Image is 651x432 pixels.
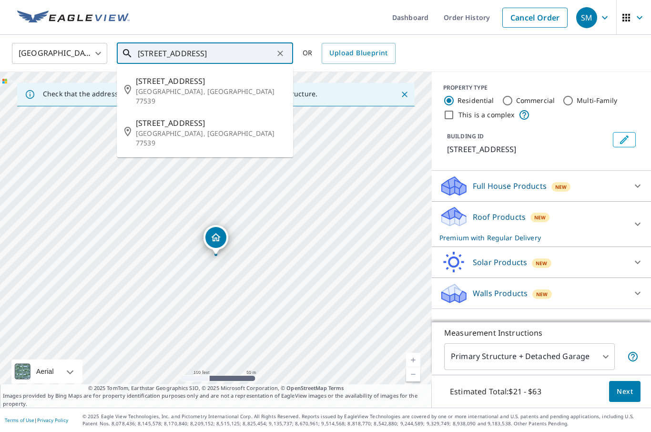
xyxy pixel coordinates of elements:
div: Primary Structure + Detached Garage [444,343,615,370]
label: Multi-Family [577,96,617,105]
a: Terms [328,384,344,391]
p: Premium with Regular Delivery [439,233,626,243]
div: Walls ProductsNew [439,282,643,305]
span: Upload Blueprint [329,47,387,59]
div: Aerial [33,360,57,383]
label: Commercial [516,96,555,105]
p: Check that the address is accurate, then drag the marker over the correct structure. [43,90,317,98]
a: Privacy Policy [37,417,68,423]
div: Full House ProductsNew [439,175,643,197]
p: BUILDING ID [447,132,484,140]
p: [STREET_ADDRESS] [447,144,609,155]
span: New [536,290,548,298]
p: [GEOGRAPHIC_DATA], [GEOGRAPHIC_DATA] 77539 [136,129,285,148]
input: Search by address or latitude-longitude [138,40,274,67]
span: New [555,183,567,191]
a: OpenStreetMap [286,384,326,391]
p: Walls Products [473,288,528,299]
p: © 2025 Eagle View Technologies, Inc. and Pictometry International Corp. All Rights Reserved. Repo... [82,413,646,427]
p: [GEOGRAPHIC_DATA], [GEOGRAPHIC_DATA] 77539 [136,87,285,106]
div: Solar ProductsNew [439,251,643,274]
a: Upload Blueprint [322,43,395,64]
span: [STREET_ADDRESS] [136,75,285,87]
a: Current Level 18, Zoom Out [406,367,420,381]
span: [STREET_ADDRESS] [136,117,285,129]
p: Solar Products [473,257,527,268]
a: Terms of Use [5,417,34,423]
div: SM [576,7,597,28]
label: This is a complex [458,110,515,120]
p: Roof Products [473,211,526,223]
span: Your report will include the primary structure and a detached garage if one exists. [627,351,639,362]
span: New [536,259,547,267]
p: Measurement Instructions [444,327,639,339]
a: Current Level 18, Zoom In [406,353,420,367]
p: Full House Products [473,180,547,192]
div: Dropped pin, building 1, Residential property, 3436 Gulf Fwy Dickinson, TX 77539 [203,225,228,255]
div: [GEOGRAPHIC_DATA] [12,40,107,67]
span: Next [617,386,633,398]
button: Close [398,88,411,101]
button: Edit building 1 [613,132,636,147]
p: | [5,417,68,423]
div: PROPERTY TYPE [443,83,640,92]
label: Residential [458,96,494,105]
span: New [534,214,546,221]
div: Aerial [11,360,82,383]
span: © 2025 TomTom, Earthstar Geographics SIO, © 2025 Microsoft Corporation, © [88,384,344,392]
button: Clear [274,47,287,60]
div: OR [303,43,396,64]
div: Roof ProductsNewPremium with Regular Delivery [439,206,643,243]
a: Cancel Order [502,8,568,28]
button: Next [609,381,641,402]
img: EV Logo [17,10,130,25]
p: Estimated Total: $21 - $63 [442,381,549,402]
